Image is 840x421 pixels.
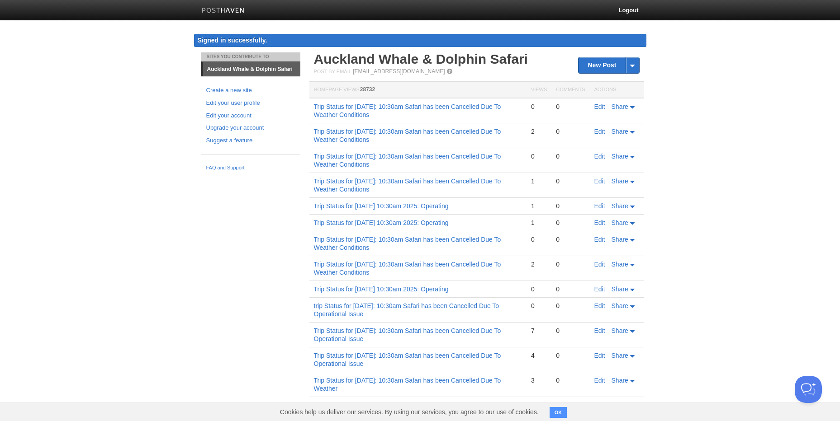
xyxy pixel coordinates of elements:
a: Trip Status for [DATE]: 10:30am Safari has been Cancelled Due To Weather [314,402,501,417]
a: Edit your account [206,111,295,121]
div: 0 [556,127,585,136]
div: Signed in successfully. [194,34,646,47]
a: Trip Status for [DATE]: 10:30am Safari has been Cancelled Due To Weather Conditions [314,103,501,118]
div: 0 [556,351,585,360]
div: 0 [556,103,585,111]
a: Trip Status for [DATE]: 10:30am Safari has been Cancelled Due To Weather Conditions [314,178,501,193]
div: 0 [531,152,547,160]
div: 0 [531,235,547,243]
a: Trip Status for [DATE]: 10:30am Safari has been Cancelled Due To Weather [314,377,501,392]
span: Share [612,219,628,226]
div: 0 [556,260,585,268]
a: FAQ and Support [206,164,295,172]
div: 4 [531,351,547,360]
a: Edit [594,261,605,268]
a: Edit [594,377,605,384]
a: Trip Status for [DATE]: 10:30am Safari has been Cancelled Due To Weather Conditions [314,153,501,168]
a: Trip Status for [DATE] 10:30am 2025: Operating [314,219,449,226]
a: Edit [594,153,605,160]
img: Posthaven-bar [202,8,245,14]
div: 0 [556,285,585,293]
span: Cookies help us deliver our services. By using our services, you agree to our use of cookies. [271,403,548,421]
div: 0 [556,401,585,409]
a: Edit [594,202,605,210]
div: 0 [556,152,585,160]
a: Trip Status for [DATE]: 10:30am Safari has been Cancelled Due To Weather Conditions [314,128,501,143]
th: Actions [590,82,644,98]
span: Share [612,202,628,210]
div: 0 [556,327,585,335]
div: 2 [531,260,547,268]
div: 2 [531,127,547,136]
a: Auckland Whale & Dolphin Safari [314,51,528,66]
div: 0 [556,177,585,185]
span: Share [612,285,628,293]
a: Edit [594,219,605,226]
a: Edit your user profile [206,98,295,108]
div: 1 [531,177,547,185]
span: Share [612,327,628,334]
a: Trip Status for [DATE]: 10:30am Safari has been Cancelled Due To Operational Issue [314,327,501,342]
a: Edit [594,327,605,334]
a: [EMAIL_ADDRESS][DOMAIN_NAME] [353,68,445,75]
a: Edit [594,178,605,185]
div: 3 [531,401,547,409]
div: 0 [556,235,585,243]
button: OK [550,407,567,418]
a: Trip Status for [DATE]: 10:30am Safari has been Cancelled Due To Weather Conditions [314,236,501,251]
a: Trip Status for [DATE] 10:30am 2025: Operating [314,285,449,293]
span: Share [612,178,628,185]
div: 0 [531,285,547,293]
a: Suggest a feature [206,136,295,145]
span: Share [612,103,628,110]
div: 0 [556,219,585,227]
a: New Post [579,57,639,73]
a: Edit [594,352,605,359]
div: 0 [531,103,547,111]
span: Share [612,261,628,268]
a: Trip Status for [DATE] 10:30am 2025: Operating [314,202,449,210]
div: 0 [556,302,585,310]
span: 28732 [360,86,375,93]
th: Views [527,82,551,98]
span: Share [612,153,628,160]
th: Comments [551,82,589,98]
span: Post by Email [314,69,351,74]
span: Share [612,352,628,359]
a: Upgrade your account [206,123,295,133]
div: 0 [556,376,585,384]
a: Edit [594,302,605,309]
a: Create a new site [206,86,295,95]
a: Edit [594,402,605,409]
span: Share [612,302,628,309]
th: Homepage Views [309,82,527,98]
div: 1 [531,202,547,210]
div: 1 [531,219,547,227]
div: 7 [531,327,547,335]
div: 3 [531,376,547,384]
li: Sites You Contribute To [201,52,300,61]
a: Trip Status for [DATE]: 10:30am Safari has been Cancelled Due To Weather Conditions [314,261,501,276]
span: Share [612,402,628,409]
iframe: Help Scout Beacon - Open [795,376,822,403]
a: trip Status for [DATE]: 10:30am Safari has been Cancelled Due To Operational Issue [314,302,499,318]
a: Auckland Whale & Dolphin Safari [203,62,300,76]
span: Share [612,377,628,384]
a: Edit [594,128,605,135]
a: Edit [594,285,605,293]
a: Trip Status for [DATE]: 10:30am Safari has been Cancelled Due To Operational Issue [314,352,501,367]
span: Share [612,236,628,243]
span: Share [612,128,628,135]
a: Edit [594,103,605,110]
div: 0 [531,302,547,310]
a: Edit [594,236,605,243]
div: 0 [556,202,585,210]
